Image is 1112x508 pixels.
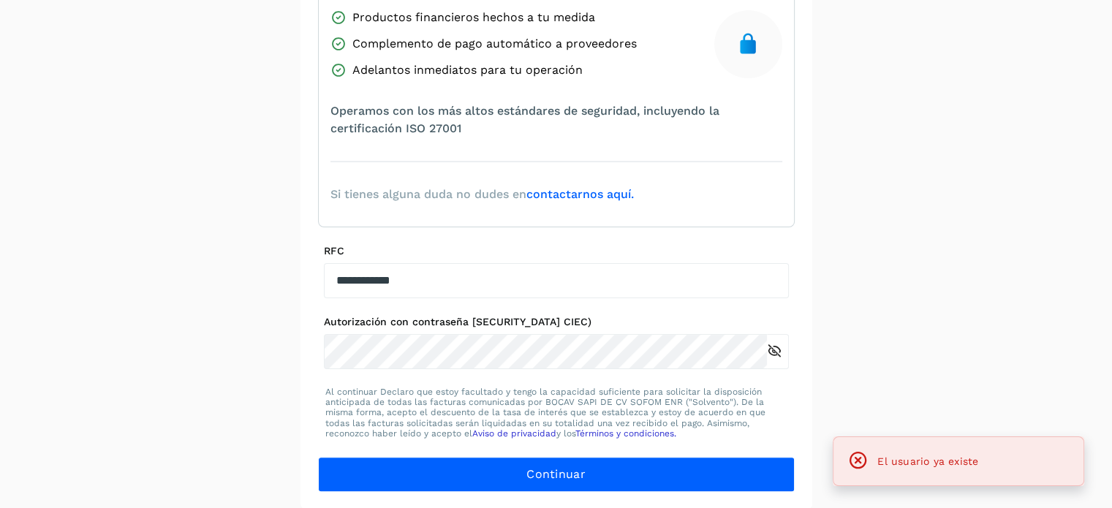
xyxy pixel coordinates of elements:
button: Continuar [318,457,795,492]
a: Términos y condiciones. [575,428,676,439]
span: Adelantos inmediatos para tu operación [352,61,583,79]
label: Autorización con contraseña [SECURITY_DATA] CIEC) [324,316,789,328]
a: Aviso de privacidad [472,428,556,439]
a: contactarnos aquí. [526,187,634,201]
label: RFC [324,245,789,257]
span: Operamos con los más altos estándares de seguridad, incluyendo la certificación ISO 27001 [330,102,782,137]
span: El usuario ya existe [877,455,978,467]
span: Complemento de pago automático a proveedores [352,35,637,53]
span: Productos financieros hechos a tu medida [352,9,595,26]
img: secure [736,32,760,56]
span: Continuar [526,466,586,482]
span: Si tienes alguna duda no dudes en [330,186,634,203]
p: Al continuar Declaro que estoy facultado y tengo la capacidad suficiente para solicitar la dispos... [325,387,787,439]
